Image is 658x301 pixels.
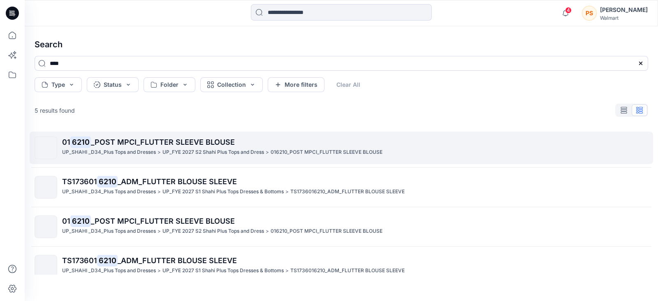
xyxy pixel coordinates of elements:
[158,188,161,196] p: >
[144,77,195,92] button: Folder
[158,227,161,236] p: >
[91,217,235,225] span: _POST MPCI_FLUTTER SLEEVE BLOUSE
[600,15,648,21] div: Walmart
[290,266,405,275] p: TS1736016210_ADM_FLUTTER BLOUSE SLEEVE
[266,227,269,236] p: >
[118,256,237,265] span: _ADM_FLUTTER BLOUSE SLEEVE
[62,227,156,236] p: UP_SHAHI _D34_Plus Tops and Dresses
[600,5,648,15] div: [PERSON_NAME]
[35,77,82,92] button: Type
[62,217,70,225] span: 01
[97,255,118,266] mark: 6210
[266,148,269,157] p: >
[158,148,161,157] p: >
[162,188,284,196] p: UP_FYE 2027 S1 Shahi Plus Tops Dresses & Bottoms
[162,148,264,157] p: UP_FYE 2027 S2 Shahi Plus Tops and Dress
[62,256,97,265] span: TS173601
[70,215,91,227] mark: 6210
[271,227,382,236] p: 016210_POST MPCI_FLUTTER SLEEVE BLOUSE
[62,177,97,186] span: TS173601
[62,188,156,196] p: UP_SHAHI _D34_Plus Tops and Dresses
[30,132,653,164] a: 016210_POST MPCI_FLUTTER SLEEVE BLOUSEUP_SHAHI _D34_Plus Tops and Dresses>UP_FYE 2027 S2 Shahi Pl...
[271,148,382,157] p: 016210_POST MPCI_FLUTTER SLEEVE BLOUSE
[285,266,289,275] p: >
[62,266,156,275] p: UP_SHAHI _D34_Plus Tops and Dresses
[285,188,289,196] p: >
[28,33,655,56] h4: Search
[70,136,91,148] mark: 6210
[162,266,284,275] p: UP_FYE 2027 S1 Shahi Plus Tops Dresses & Bottoms
[97,176,118,187] mark: 6210
[87,77,139,92] button: Status
[565,7,572,14] span: 4
[158,266,161,275] p: >
[35,106,75,115] p: 5 results found
[290,188,405,196] p: TS1736016210_ADM_FLUTTER BLOUSE SLEEVE
[62,148,156,157] p: UP_SHAHI _D34_Plus Tops and Dresses
[30,171,653,204] a: TS1736016210_ADM_FLUTTER BLOUSE SLEEVEUP_SHAHI _D34_Plus Tops and Dresses>UP_FYE 2027 S1 Shahi Pl...
[200,77,263,92] button: Collection
[162,227,264,236] p: UP_FYE 2027 S2 Shahi Plus Tops and Dress
[91,138,235,146] span: _POST MPCI_FLUTTER SLEEVE BLOUSE
[30,211,653,243] a: 016210_POST MPCI_FLUTTER SLEEVE BLOUSEUP_SHAHI _D34_Plus Tops and Dresses>UP_FYE 2027 S2 Shahi Pl...
[268,77,324,92] button: More filters
[118,177,237,186] span: _ADM_FLUTTER BLOUSE SLEEVE
[582,6,597,21] div: PS
[30,250,653,282] a: TS1736016210_ADM_FLUTTER BLOUSE SLEEVEUP_SHAHI _D34_Plus Tops and Dresses>UP_FYE 2027 S1 Shahi Pl...
[62,138,70,146] span: 01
